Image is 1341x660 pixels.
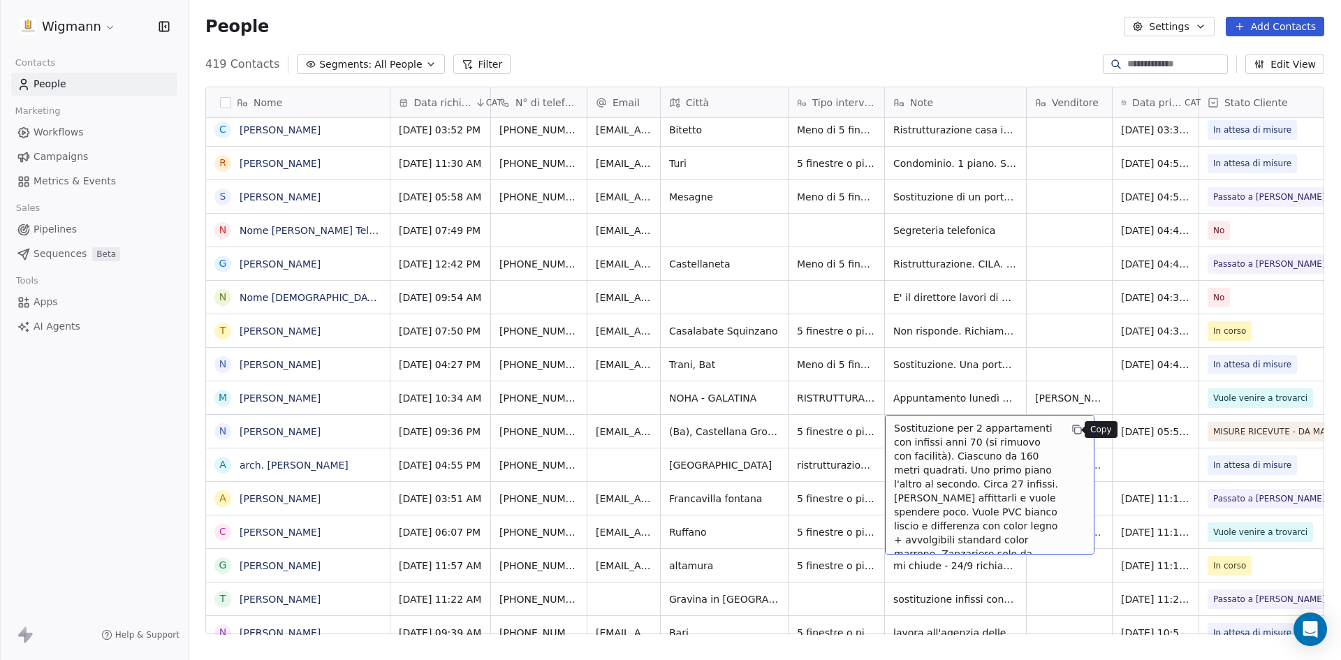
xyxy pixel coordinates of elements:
span: [DATE] 04:27 PM [399,358,482,372]
button: Edit View [1245,54,1324,74]
span: [PHONE_NUMBER] [499,425,578,439]
span: Città [686,96,709,110]
span: [DATE] 11:30 AM [399,156,482,170]
span: Apps [34,295,58,309]
span: [PHONE_NUMBER] [499,324,578,338]
span: In corso [1213,324,1246,338]
span: [DATE] 09:54 AM [399,291,482,305]
span: Sostituzione per 2 appartamenti con infissi anni 70 (si rimuovo con facilità). Ciascuno da 160 me... [894,421,1060,617]
div: Tipo intervento [789,87,884,117]
span: altamura [669,559,779,573]
span: [DATE] 06:07 PM [399,525,482,539]
span: N° di telefono [515,96,578,110]
a: [PERSON_NAME] [240,359,321,370]
div: T [220,323,226,338]
span: [DATE] 04:59 PM [1121,156,1190,170]
span: Workflows [34,125,84,140]
span: sostituzione infissi condominio 3 piano. ora alluminio verde - vorrebbe pvc bianco eff legno o po... [893,592,1018,606]
span: Segments: [319,57,372,72]
span: No [1213,223,1224,237]
span: 419 Contacts [205,56,279,73]
span: Passato a [PERSON_NAME] [1213,492,1326,506]
a: SequencesBeta [11,242,177,265]
a: [PERSON_NAME] [240,493,321,504]
a: [PERSON_NAME] [240,393,321,404]
span: Non risponde. Richiamato il 30/09 non risp. Mando mex [893,324,1018,338]
div: N [219,223,226,237]
span: Tools [10,270,44,291]
span: [PHONE_NUMBER] [499,257,578,271]
span: [PHONE_NUMBER] [499,190,578,204]
span: [EMAIL_ADDRESS][PERSON_NAME][DOMAIN_NAME] [596,525,652,539]
span: Castellaneta [669,257,779,271]
a: Metrics & Events [11,170,177,193]
span: [PHONE_NUMBER] [499,592,578,606]
span: mi chiude - 24/9 richiamo sempre spento [893,559,1018,573]
span: Bari [669,626,779,640]
div: A [219,491,226,506]
span: CAT [486,97,502,108]
div: M [219,390,227,405]
span: [DATE] 09:36 PM [399,425,482,439]
span: [EMAIL_ADDRESS][DOMAIN_NAME] [596,156,652,170]
span: [DATE] 04:49 PM [1121,223,1190,237]
span: In attesa di misure [1213,626,1291,640]
div: Open Intercom Messenger [1294,613,1327,646]
span: Passato a [PERSON_NAME] [1213,592,1326,606]
span: [PHONE_NUMBER] [499,525,578,539]
span: [DATE] 07:50 PM [399,324,482,338]
span: Sales [10,198,46,219]
span: [DATE] 11:14 AM [1121,525,1190,539]
span: [PERSON_NAME] [1035,525,1104,539]
span: Data primo contatto [1132,96,1182,110]
span: [EMAIL_ADDRESS][DOMAIN_NAME] [596,324,652,338]
span: [PHONE_NUMBER] [499,559,578,573]
span: Segreteria telefonica [893,223,1018,237]
span: Pipelines [34,222,77,237]
span: [DATE] 03:51 AM [399,492,482,506]
span: Campaigns [34,149,88,164]
span: In attesa di misure [1213,123,1291,137]
div: Città [661,87,788,117]
span: [DATE] 11:15 AM [1121,492,1190,506]
a: [PERSON_NAME] [240,627,321,638]
span: [GEOGRAPHIC_DATA] [669,458,779,472]
span: [DATE] 07:49 PM [399,223,482,237]
span: Meno di 5 finestre [797,358,876,372]
span: Email [613,96,640,110]
span: [EMAIL_ADDRESS][DOMAIN_NAME] [596,257,652,271]
span: [EMAIL_ADDRESS][DOMAIN_NAME] [596,291,652,305]
a: AI Agents [11,315,177,338]
span: Metrics & Events [34,174,116,189]
span: Sostituzione. Una porta 3 ante in pvc. Colore bianco/grigio chiaro. Casa indipendente. Vuole sape... [893,358,1018,372]
span: [PHONE_NUMBER] [499,458,578,472]
span: [PHONE_NUMBER] [499,391,578,405]
a: [PERSON_NAME] [240,258,321,270]
span: In corso [1213,559,1246,573]
span: lavora all'agenzia delle entrate10 infissi -- monoblocco con l'avvolg classica motorizz + cassone... [893,626,1018,640]
span: Contacts [9,52,61,73]
a: [PERSON_NAME] [240,325,321,337]
span: [DATE] 05:52 PM [1121,425,1190,439]
a: People [11,73,177,96]
span: 5 finestre o più di 5 [797,324,876,338]
div: N [219,357,226,372]
span: Note [910,96,933,110]
span: Vuole venire a trovarci [1213,391,1307,405]
a: arch. [PERSON_NAME] [240,460,349,471]
span: Turi [669,156,779,170]
span: [PHONE_NUMBER] [499,156,578,170]
span: [DATE] 12:42 PM [399,257,482,271]
span: [EMAIL_ADDRESS][DOMAIN_NAME] [596,190,652,204]
a: [PERSON_NAME] [240,560,321,571]
span: [DATE] 04:53 PM [1121,190,1190,204]
span: [PHONE_NUMBER] [499,626,578,640]
span: [PERSON_NAME] [1035,458,1104,472]
span: Tipo intervento [812,96,876,110]
span: Beta [92,247,120,261]
span: Bitetto [669,123,779,137]
a: [PERSON_NAME] [240,124,321,135]
span: [PHONE_NUMBER] [499,123,578,137]
span: 5 finestre o più di 5 [797,425,876,439]
a: [PERSON_NAME] [240,191,321,203]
